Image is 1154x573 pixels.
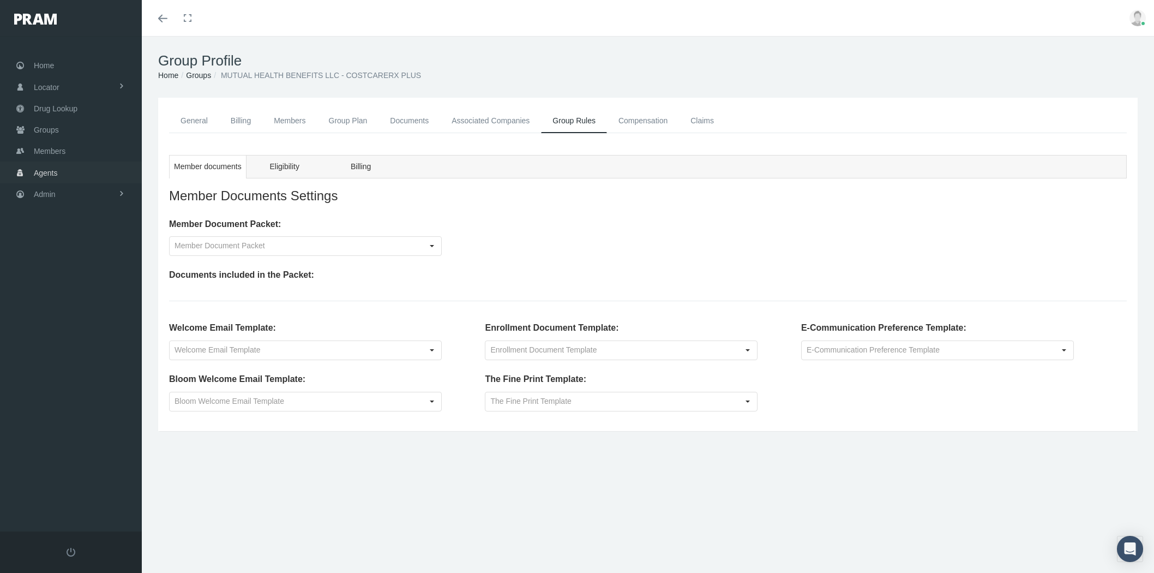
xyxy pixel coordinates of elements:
[14,14,57,25] img: PRAM_20_x_78.png
[169,187,442,205] span: Member Documents Settings
[1055,341,1073,360] div: Select
[801,322,1074,334] div: E-Communication Preference Template:
[169,269,1127,281] div: Documents included in the Packet:
[219,109,262,133] a: Billing
[679,109,725,133] a: Claims
[738,392,757,411] div: Select
[169,373,442,385] div: Bloom Welcome Email Template:
[1129,10,1146,26] img: user-placeholder.jpg
[607,109,679,133] a: Compensation
[34,120,59,140] span: Groups
[541,109,607,133] a: Group Rules
[34,163,58,183] span: Agents
[34,77,59,98] span: Locator
[262,109,317,133] a: Members
[34,184,56,205] span: Admin
[34,98,77,119] span: Drug Lookup
[169,322,442,334] div: Welcome Email Template:
[317,109,379,133] a: Group Plan
[174,160,242,174] span: Member documents
[1117,536,1143,562] div: Open Intercom Messenger
[186,71,211,80] a: Groups
[423,341,441,360] div: Select
[34,141,65,162] span: Members
[221,71,421,80] span: MUTUAL HEALTH BENEFITS LLC - COSTCARERX PLUS
[485,322,758,334] div: Enrollment Document Template:
[269,160,299,174] span: Eligibility
[423,392,441,411] div: Select
[423,237,441,255] div: Select
[158,52,1138,69] h1: Group Profile
[34,55,54,76] span: Home
[351,160,371,174] span: Billing
[158,71,178,80] a: Home
[169,218,442,230] div: Member Document Packet:
[169,109,219,133] a: General
[440,109,541,133] a: Associated Companies
[378,109,440,133] a: Documents
[485,373,758,385] div: The Fine Print Template:
[738,341,757,360] div: Select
